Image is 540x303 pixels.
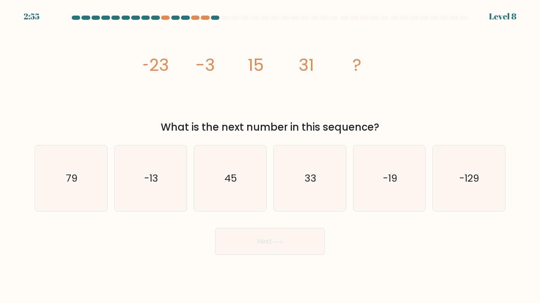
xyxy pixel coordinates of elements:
text: 79 [66,171,78,185]
div: 2:55 [24,10,40,23]
tspan: -23 [140,53,169,77]
text: -19 [383,171,397,185]
tspan: 31 [299,53,314,77]
text: 33 [305,171,316,185]
button: Next [215,228,325,255]
div: Level 8 [489,10,516,23]
text: 45 [224,171,237,185]
tspan: -3 [196,53,215,77]
div: What is the next number in this sequence? [40,120,500,135]
tspan: ? [353,53,362,77]
text: -13 [144,171,158,185]
tspan: 15 [248,53,264,77]
text: -129 [460,171,480,185]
